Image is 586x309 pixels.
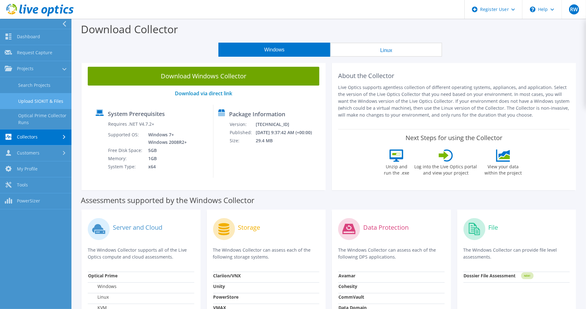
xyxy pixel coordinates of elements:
[218,43,330,57] button: Windows
[88,273,118,279] strong: Optical Prime
[213,294,239,300] strong: PowerStore
[530,7,536,12] svg: \n
[382,162,411,176] label: Unzip and run the .exe
[338,273,355,279] strong: Avamar
[338,283,357,289] strong: Cohesity
[88,247,194,260] p: The Windows Collector supports all of the Live Optics compute and cloud assessments.
[213,247,320,260] p: The Windows Collector can assess each of the following storage systems.
[213,283,225,289] strong: Unity
[144,154,188,163] td: 1GB
[338,72,570,80] h2: About the Collector
[229,128,255,137] td: Published:
[229,137,255,145] td: Size:
[463,247,570,260] p: The Windows Collector can provide file level assessments.
[88,283,117,290] label: Windows
[229,120,255,128] td: Version:
[88,294,109,300] label: Linux
[363,224,409,231] label: Data Protection
[113,224,162,231] label: Server and Cloud
[108,111,165,117] label: System Prerequisites
[144,146,188,154] td: 5GB
[255,120,320,128] td: [TECHNICAL_ID]
[108,163,144,171] td: System Type:
[330,43,442,57] button: Linux
[175,90,232,97] a: Download via direct link
[229,111,285,117] label: Package Information
[108,131,144,146] td: Supported OS:
[489,224,498,231] label: File
[481,162,526,176] label: View your data within the project
[338,294,364,300] strong: CommVault
[524,274,530,278] tspan: NEW!
[569,4,579,14] span: RW
[255,137,320,145] td: 29.4 MB
[88,67,319,86] a: Download Windows Collector
[108,154,144,163] td: Memory:
[464,273,516,279] strong: Dossier File Assessment
[338,84,570,118] p: Live Optics supports agentless collection of different operating systems, appliances, and applica...
[213,273,241,279] strong: Clariion/VNX
[144,163,188,171] td: x64
[81,22,178,36] label: Download Collector
[255,128,320,137] td: [DATE] 9:37:42 AM (+00:00)
[108,121,154,127] label: Requires .NET V4.7.2+
[238,224,260,231] label: Storage
[414,162,478,176] label: Log into the Live Optics portal and view your project
[81,197,254,203] label: Assessments supported by the Windows Collector
[405,134,502,142] label: Next Steps for using the Collector
[108,146,144,154] td: Free Disk Space:
[338,247,445,260] p: The Windows Collector can assess each of the following DPS applications.
[144,131,188,146] td: Windows 7+ Windows 2008R2+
